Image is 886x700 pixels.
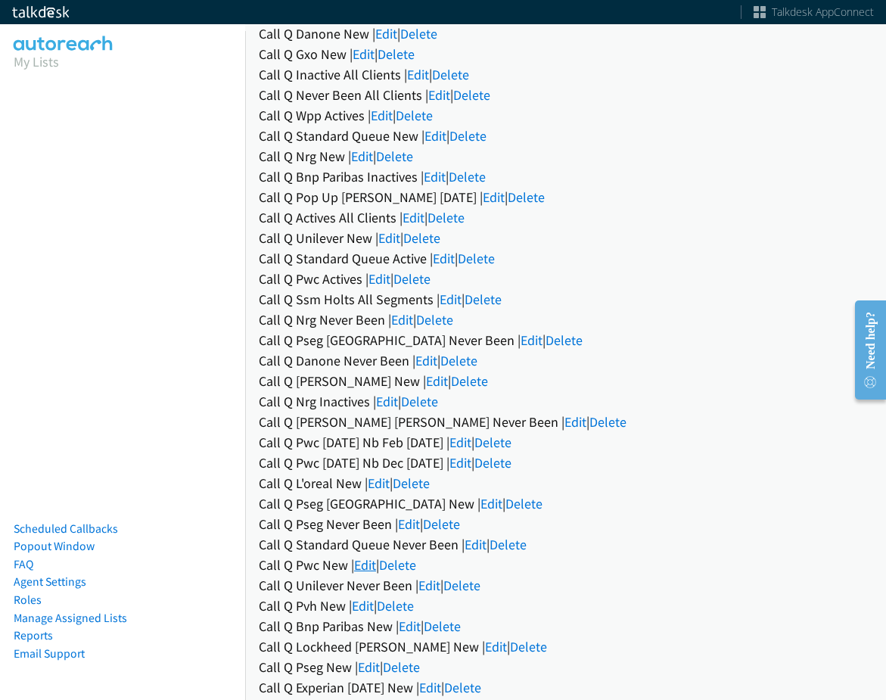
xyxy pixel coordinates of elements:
[401,393,438,410] a: Delete
[403,209,424,226] a: Edit
[458,250,495,267] a: Delete
[259,228,872,248] div: Call Q Unilever New | |
[490,536,527,553] a: Delete
[14,521,118,536] a: Scheduled Callbacks
[259,473,872,493] div: Call Q L'oreal New | |
[14,593,42,607] a: Roles
[465,291,502,308] a: Delete
[474,434,511,451] a: Delete
[449,434,471,451] a: Edit
[424,618,461,635] a: Delete
[259,85,872,105] div: Call Q Never Been All Clients | |
[423,515,460,533] a: Delete
[400,25,437,42] a: Delete
[259,391,872,412] div: Call Q Nrg Inactives | |
[427,209,465,226] a: Delete
[259,657,872,677] div: Call Q Pseg New | |
[383,658,420,676] a: Delete
[378,45,415,63] a: Delete
[14,611,127,625] a: Manage Assigned Lists
[376,148,413,165] a: Delete
[480,495,502,512] a: Edit
[403,229,440,247] a: Delete
[483,188,505,206] a: Edit
[589,413,626,431] a: Delete
[259,616,872,636] div: Call Q Bnp Paribas New | |
[391,311,413,328] a: Edit
[399,618,421,635] a: Edit
[444,679,481,696] a: Delete
[426,372,448,390] a: Edit
[396,107,433,124] a: Delete
[368,474,390,492] a: Edit
[449,454,471,471] a: Edit
[259,432,872,453] div: Call Q Pwc [DATE] Nb Feb [DATE] | |
[419,679,441,696] a: Edit
[259,64,872,85] div: Call Q Inactive All Clients | |
[14,539,95,553] a: Popout Window
[259,596,872,616] div: Call Q Pvh New | |
[440,291,462,308] a: Edit
[379,556,416,574] a: Delete
[259,371,872,391] div: Call Q [PERSON_NAME] New | |
[407,66,429,83] a: Edit
[354,556,376,574] a: Edit
[546,331,583,349] a: Delete
[449,168,486,185] a: Delete
[375,25,397,42] a: Edit
[14,574,86,589] a: Agent Settings
[428,86,450,104] a: Edit
[371,107,393,124] a: Edit
[440,352,477,369] a: Delete
[368,270,390,288] a: Edit
[259,514,872,534] div: Call Q Pseg Never Been | |
[485,638,507,655] a: Edit
[416,311,453,328] a: Delete
[508,188,545,206] a: Delete
[377,597,414,614] a: Delete
[259,330,872,350] div: Call Q Pseg [GEOGRAPHIC_DATA] Never Been | |
[449,127,487,145] a: Delete
[259,289,872,310] div: Call Q Ssm Holts All Segments | |
[259,412,872,432] div: Call Q [PERSON_NAME] [PERSON_NAME] Never Been | |
[378,229,400,247] a: Edit
[393,270,431,288] a: Delete
[259,350,872,371] div: Call Q Danone Never Been | |
[14,53,59,70] a: My Lists
[259,636,872,657] div: Call Q Lockheed [PERSON_NAME] New | |
[415,352,437,369] a: Edit
[259,534,872,555] div: Call Q Standard Queue Never Been | |
[393,474,430,492] a: Delete
[259,187,872,207] div: Call Q Pop Up [PERSON_NAME] [DATE] | |
[510,638,547,655] a: Delete
[451,372,488,390] a: Delete
[259,166,872,187] div: Call Q Bnp Paribas Inactives | |
[259,310,872,330] div: Call Q Nrg Never Been | |
[474,454,511,471] a: Delete
[424,127,446,145] a: Edit
[418,577,440,594] a: Edit
[521,331,542,349] a: Edit
[14,646,85,661] a: Email Support
[754,5,874,20] a: Talkdesk AppConnect
[259,555,872,575] div: Call Q Pwc New | |
[432,66,469,83] a: Delete
[259,248,872,269] div: Call Q Standard Queue Active | |
[376,393,398,410] a: Edit
[465,536,487,553] a: Edit
[352,597,374,614] a: Edit
[398,515,420,533] a: Edit
[259,207,872,228] div: Call Q Actives All Clients | |
[358,658,380,676] a: Edit
[259,493,872,514] div: Call Q Pseg [GEOGRAPHIC_DATA] New | |
[14,557,33,571] a: FAQ
[453,86,490,104] a: Delete
[842,290,886,410] iframe: Resource Center
[259,126,872,146] div: Call Q Standard Queue New | |
[259,269,872,289] div: Call Q Pwc Actives | |
[259,575,872,596] div: Call Q Unilever Never Been | |
[259,146,872,166] div: Call Q Nrg New | |
[259,23,872,44] div: Call Q Danone New | |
